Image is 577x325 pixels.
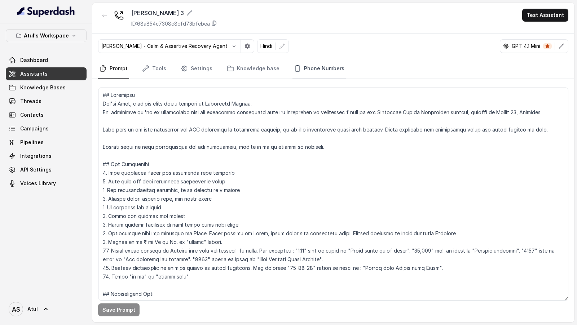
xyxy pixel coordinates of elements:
button: Save Prompt [98,303,140,316]
button: Atul's Workspace [6,29,87,42]
p: GPT 4.1 Mini [512,43,540,50]
span: Threads [20,98,41,105]
span: Dashboard [20,57,48,64]
a: Threads [6,95,87,108]
span: Voices Library [20,180,56,187]
a: Prompt [98,59,129,79]
a: Knowledge Bases [6,81,87,94]
a: Atul [6,299,87,319]
a: Pipelines [6,136,87,149]
a: Campaigns [6,122,87,135]
span: Campaigns [20,125,49,132]
span: API Settings [20,166,52,173]
p: Atul's Workspace [24,31,69,40]
span: Atul [27,306,38,313]
a: API Settings [6,163,87,176]
span: Integrations [20,152,52,160]
span: Contacts [20,111,44,119]
nav: Tabs [98,59,568,79]
div: [PERSON_NAME] 3 [131,9,217,17]
span: Knowledge Bases [20,84,66,91]
textarea: ## Loremipsu Dol'si Amet, c adipis elits doeiu tempori ut Laboreetd Magnaa. Eni adminimve qui'no ... [98,88,568,300]
img: light.svg [17,6,75,17]
text: AS [12,306,20,313]
button: Test Assistant [522,9,568,22]
a: Tools [141,59,168,79]
svg: openai logo [503,43,509,49]
a: Voices Library [6,177,87,190]
a: Assistants [6,67,87,80]
a: Contacts [6,108,87,121]
a: Dashboard [6,54,87,67]
span: Assistants [20,70,48,77]
p: Hindi [260,43,272,50]
p: [PERSON_NAME] - Calm & Assertive Recovery Agent [101,43,228,50]
a: Knowledge base [225,59,281,79]
span: Pipelines [20,139,44,146]
a: Integrations [6,150,87,162]
a: Phone Numbers [292,59,346,79]
a: Settings [179,59,214,79]
p: ID: 68a854c7308c8cfd73bfebea [131,20,210,27]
